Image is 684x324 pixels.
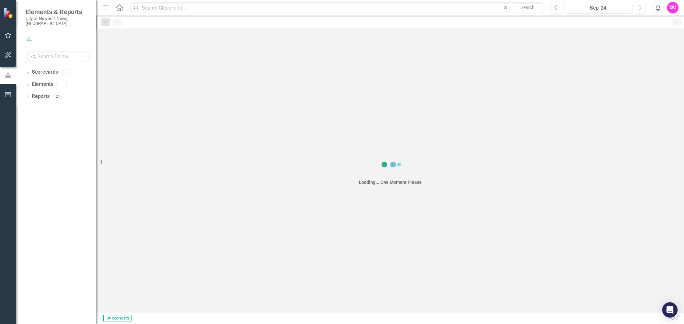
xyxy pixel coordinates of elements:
[566,4,630,12] div: Sep-24
[130,2,545,13] input: Search ClearPoint...
[53,94,63,99] div: 21
[359,179,422,185] div: Loading... One Moment Please
[3,7,14,18] img: ClearPoint Strategy
[662,302,678,318] div: Open Intercom Messenger
[32,81,53,88] a: Elements
[667,2,679,13] button: DM
[521,5,535,10] span: Search
[26,8,90,16] span: Elements & Reports
[512,3,544,12] button: Search
[26,51,90,62] input: Search Below...
[32,69,58,76] a: Scorecards
[26,16,90,26] small: City of Newport News, [GEOGRAPHIC_DATA]
[103,315,132,321] span: By Scorecard
[564,2,632,13] button: Sep-24
[32,93,50,100] a: Reports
